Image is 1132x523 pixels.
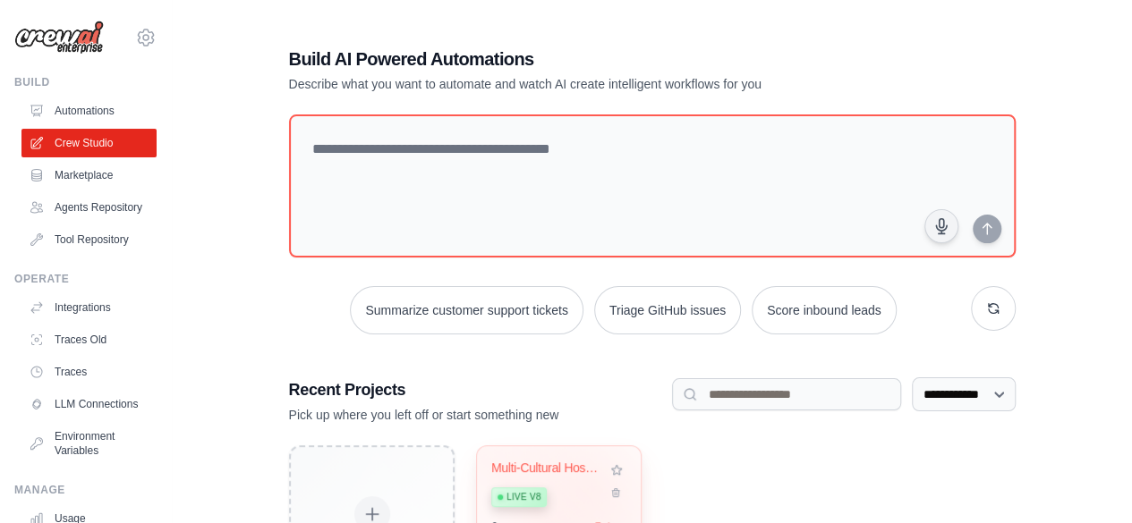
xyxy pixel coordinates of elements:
button: Click to speak your automation idea [924,209,958,243]
button: Score inbound leads [752,286,897,334]
button: Triage GitHub issues [594,286,741,334]
a: Traces Old [21,325,157,354]
div: Multi-Cultural Hospitality Training - USA Netherlands Germany [491,460,607,477]
a: Tool Repository [21,225,157,254]
a: Agents Repository [21,193,157,222]
a: Integrations [21,293,157,322]
a: LLM Connections [21,390,157,418]
div: Operate [14,272,157,286]
iframe: Chat Widget [1043,437,1132,523]
button: Delete project [607,484,626,502]
button: Summarize customer support tickets [350,286,583,334]
h3: Recent Projects [289,377,672,402]
a: Environment Variables [21,422,157,465]
a: Marketplace [21,161,157,190]
img: Logo [14,21,104,55]
button: Get new suggestions [971,286,1016,331]
div: Build [14,75,157,89]
p: Describe what you want to automate and watch AI create intelligent workflows for you [289,75,890,93]
div: Manage [14,483,157,497]
h1: Build AI Powered Automations [289,46,890,72]
button: Add to favorites [607,460,626,480]
span: Live v8 [506,490,540,504]
a: Traces [21,358,157,386]
a: Automations [21,97,157,125]
a: Crew Studio [21,129,157,157]
p: Pick up where you left off or start something new [289,406,672,424]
